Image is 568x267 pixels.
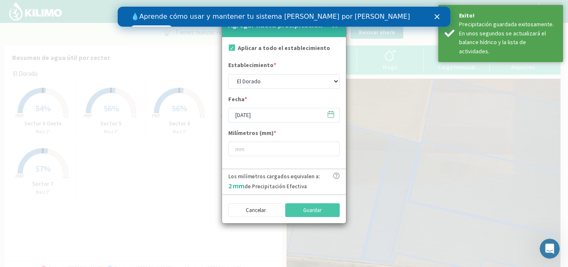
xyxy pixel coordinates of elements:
[228,182,244,190] span: 2 mm
[285,203,340,217] button: Guardar
[228,203,283,217] button: Cancelar
[317,7,325,12] div: Cerrar
[459,20,557,56] div: Precipitación guardada exitosamente. En unos segundos se actualizará el balance hídrico y la list...
[13,19,54,29] a: Ver videos
[238,44,330,52] label: Aplicar a todo el establecimiento
[118,7,450,27] iframe: Intercom live chat banner
[459,11,557,20] div: Exito!
[540,239,560,259] iframe: Intercom live chat
[228,61,276,72] label: Establecimiento
[228,95,247,106] label: Fecha
[228,172,320,191] p: Los milímetros cargados equivalen a: de Precipitación Efectiva
[228,129,276,140] label: Milímetros (mm)
[228,142,340,156] input: mm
